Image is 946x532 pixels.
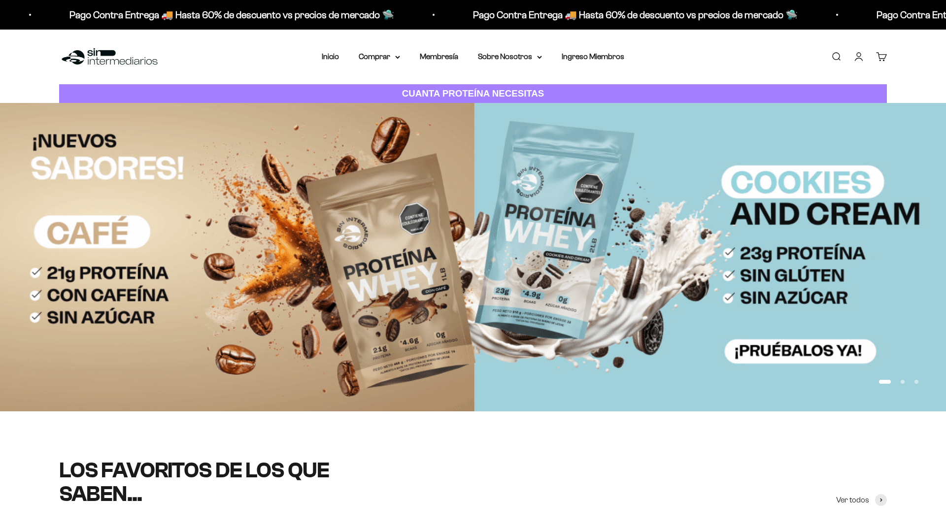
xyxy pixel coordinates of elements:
a: CUANTA PROTEÍNA NECESITAS [59,84,887,103]
split-lines: LOS FAVORITOS DE LOS QUE SABEN... [59,458,329,506]
p: Pago Contra Entrega 🚚 Hasta 60% de descuento vs precios de mercado 🛸 [473,7,798,23]
summary: Sobre Nosotros [478,50,542,63]
p: Pago Contra Entrega 🚚 Hasta 60% de descuento vs precios de mercado 🛸 [69,7,394,23]
a: Ingreso Miembros [562,52,624,61]
a: Ver todos [836,494,887,506]
span: Ver todos [836,494,869,506]
a: Membresía [420,52,458,61]
strong: CUANTA PROTEÍNA NECESITAS [402,88,544,99]
a: Inicio [322,52,339,61]
summary: Comprar [359,50,400,63]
